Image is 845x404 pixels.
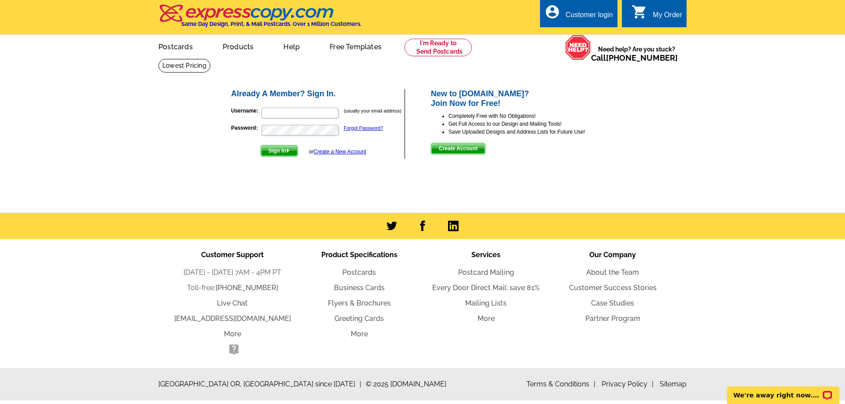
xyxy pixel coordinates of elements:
button: Sign In [261,145,298,157]
span: Sign In [261,146,298,156]
a: Live Chat [217,299,248,307]
a: Free Templates [316,36,396,56]
img: button-next-arrow-white.png [286,149,290,153]
label: Password: [231,124,261,132]
h2: New to [DOMAIN_NAME]? Join Now for Free! [431,89,615,108]
a: Every Door Direct Mail: save 81% [432,284,540,292]
span: Product Specifications [321,251,397,259]
span: [GEOGRAPHIC_DATA] OR, [GEOGRAPHIC_DATA] since [DATE] [158,379,361,389]
a: Terms & Conditions [526,380,595,388]
a: Products [209,36,268,56]
span: Customer Support [201,251,264,259]
a: Postcard Mailing [458,268,514,277]
div: Customer login [566,11,613,23]
a: [PHONE_NUMBER] [216,284,278,292]
a: Greeting Cards [334,314,384,323]
iframe: LiveChat chat widget [721,376,845,404]
div: My Order [653,11,682,23]
h4: Same Day Design, Print, & Mail Postcards. Over 1 Million Customers. [181,21,361,27]
span: Call [591,53,678,62]
li: Completely Free with No Obligations! [448,112,615,120]
a: Same Day Design, Print, & Mail Postcards. Over 1 Million Customers. [158,11,361,27]
a: shopping_cart My Order [632,10,682,21]
a: More [224,330,241,338]
a: Partner Program [585,314,640,323]
a: Create a New Account [314,149,366,155]
span: Our Company [589,251,636,259]
a: Postcards [342,268,376,277]
span: Need help? Are you stuck? [591,45,682,62]
a: [EMAIL_ADDRESS][DOMAIN_NAME] [174,314,291,323]
a: account_circle Customer login [544,10,613,21]
img: help [565,35,591,60]
div: or [309,148,366,156]
a: [PHONE_NUMBER] [606,53,678,62]
a: Flyers & Brochures [328,299,391,307]
a: More [478,314,495,323]
a: Forgot Password? [344,125,383,131]
span: Services [471,251,500,259]
a: Postcards [144,36,207,56]
a: Privacy Policy [602,380,654,388]
a: Business Cards [334,284,385,292]
a: More [351,330,368,338]
h2: Already A Member? Sign In. [231,89,404,99]
a: Sitemap [660,380,687,388]
i: account_circle [544,4,560,20]
small: (usually your email address) [344,108,401,113]
li: [DATE] - [DATE] 7AM - 4PM PT [169,267,296,278]
a: About the Team [586,268,639,277]
i: shopping_cart [632,4,647,20]
button: Create Account [431,143,485,154]
li: Save Uploaded Designs and Address Lists for Future Use! [448,128,615,136]
a: Customer Success Stories [569,284,657,292]
li: Toll-free: [169,283,296,293]
a: Help [269,36,314,56]
span: © 2025 [DOMAIN_NAME] [366,379,446,389]
li: Get Full Access to our Design and Mailing Tools! [448,120,615,128]
label: Username: [231,107,261,115]
a: Case Studies [591,299,634,307]
a: Mailing Lists [465,299,507,307]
